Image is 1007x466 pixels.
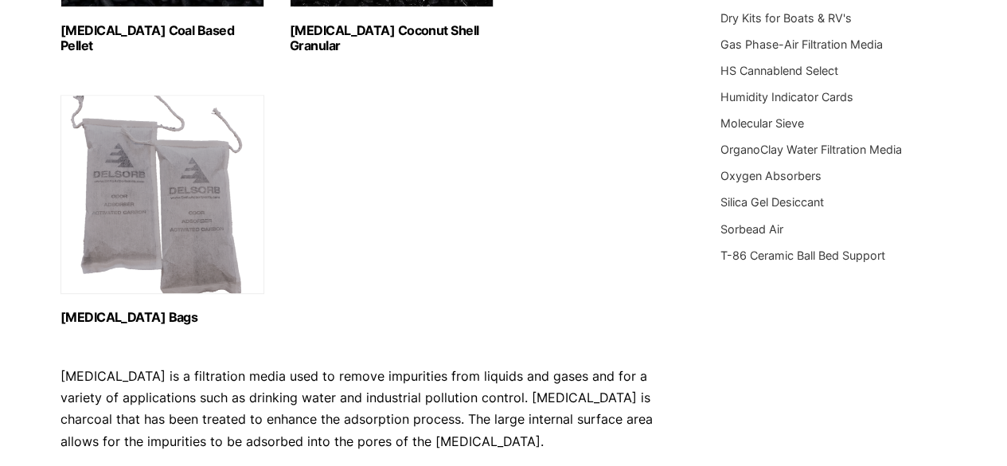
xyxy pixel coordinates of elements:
[60,23,264,53] h2: [MEDICAL_DATA] Coal Based Pellet
[720,116,804,130] a: Molecular Sieve
[290,23,494,53] h2: [MEDICAL_DATA] Coconut Shell Granular
[60,95,264,325] a: Visit product category Activated Carbon Bags
[720,90,853,104] a: Humidity Indicator Cards
[720,249,885,262] a: T-86 Ceramic Ball Bed Support
[720,169,822,182] a: Oxygen Absorbers
[60,310,264,325] h2: [MEDICAL_DATA] Bags
[60,366,677,452] p: [MEDICAL_DATA] is a filtration media used to remove impurities from liquids and gases and for a v...
[720,64,838,77] a: HS Cannablend Select
[720,37,883,51] a: Gas Phase-Air Filtration Media
[720,195,824,209] a: Silica Gel Desiccant
[720,143,902,156] a: OrganoClay Water Filtration Media
[60,95,264,294] img: Activated Carbon Bags
[720,222,783,236] a: Sorbead Air
[720,11,852,25] a: Dry Kits for Boats & RV's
